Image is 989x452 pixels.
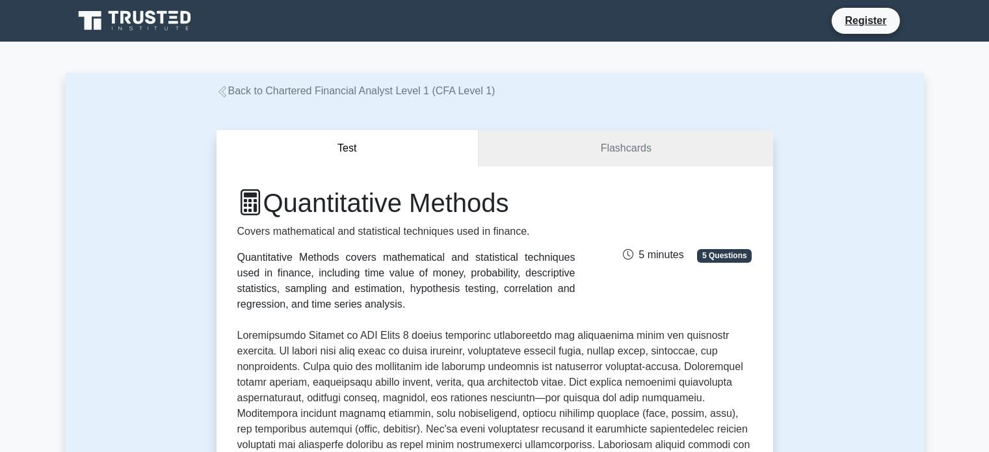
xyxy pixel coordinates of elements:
span: 5 minutes [623,249,683,260]
a: Back to Chartered Financial Analyst Level 1 (CFA Level 1) [217,85,495,96]
span: 5 Questions [697,249,752,262]
a: Register [837,12,894,29]
button: Test [217,130,479,167]
h1: Quantitative Methods [237,187,575,219]
p: Covers mathematical and statistical techniques used in finance. [237,224,575,239]
div: Quantitative Methods covers mathematical and statistical techniques used in finance, including ti... [237,250,575,312]
a: Flashcards [479,130,772,167]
